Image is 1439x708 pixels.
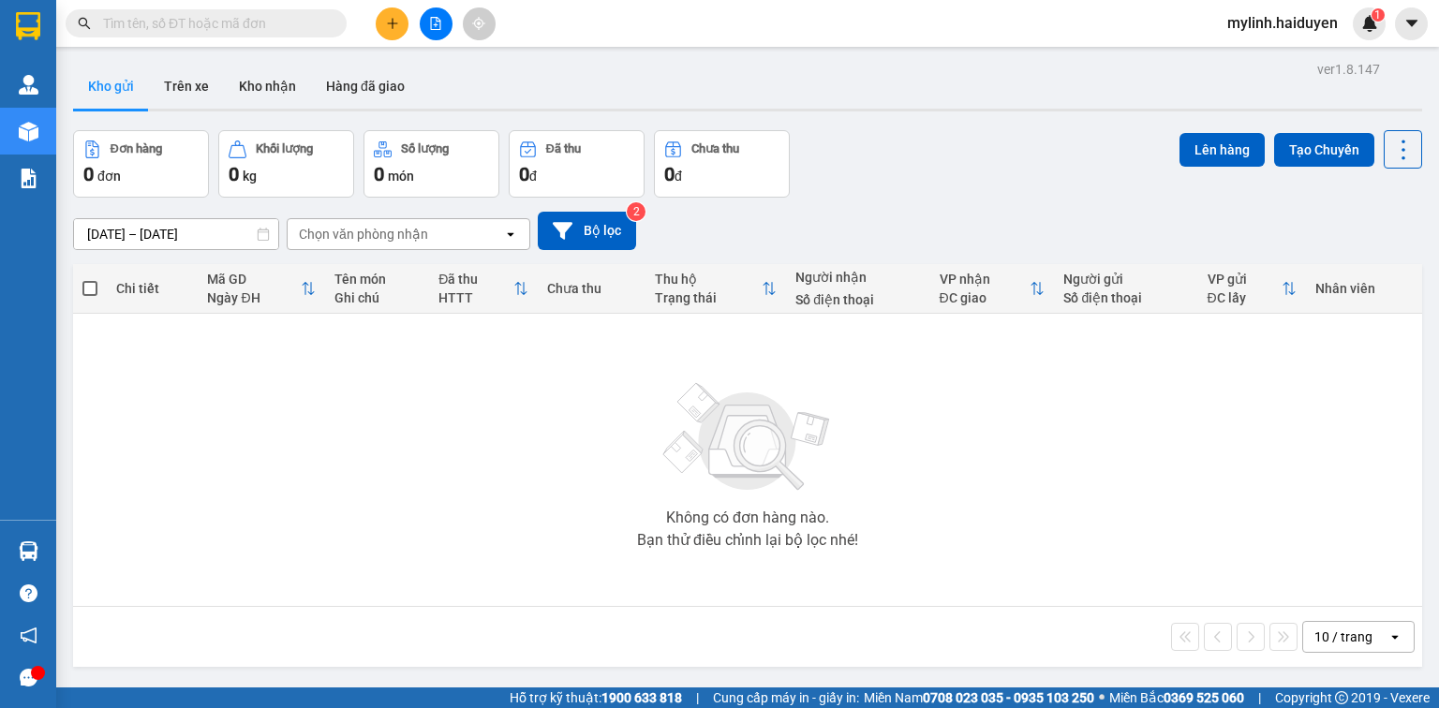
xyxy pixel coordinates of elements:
button: aim [463,7,496,40]
div: Trạng thái [655,290,763,305]
span: search [78,17,91,30]
span: 0 [374,163,384,185]
span: món [388,169,414,184]
img: solution-icon [19,169,38,188]
span: 0 [229,163,239,185]
div: Mã GD [207,272,301,287]
span: Miền Nam [864,687,1094,708]
button: caret-down [1395,7,1428,40]
span: aim [472,17,485,30]
button: Tạo Chuyến [1274,133,1374,167]
button: Trên xe [149,64,224,109]
span: mylinh.haiduyen [1212,11,1353,35]
div: Nhân viên [1315,281,1413,296]
img: warehouse-icon [19,541,38,561]
span: caret-down [1403,15,1420,32]
strong: 0708 023 035 - 0935 103 250 [923,690,1094,705]
div: Ghi chú [334,290,420,305]
th: Toggle SortBy [1198,264,1306,314]
svg: open [1387,629,1402,644]
div: Tên món [334,272,420,287]
div: ĐC lấy [1208,290,1282,305]
div: Đã thu [546,142,581,155]
th: Toggle SortBy [645,264,787,314]
span: đ [529,169,537,184]
img: warehouse-icon [19,75,38,95]
div: Không có đơn hàng nào. [666,510,829,525]
button: Chưa thu0đ [654,130,790,198]
span: đơn [97,169,121,184]
div: ver 1.8.147 [1317,59,1380,80]
span: message [20,669,37,686]
button: file-add [420,7,452,40]
input: Select a date range. [74,219,278,249]
span: 0 [519,163,529,185]
div: Số điện thoại [1063,290,1188,305]
span: | [1258,687,1261,708]
button: Bộ lọc [538,212,636,250]
div: Chọn văn phòng nhận [299,225,428,243]
div: VP nhận [940,272,1031,287]
div: Bạn thử điều chỉnh lại bộ lọc nhé! [637,533,858,548]
span: | [696,687,699,708]
svg: open [503,227,518,242]
div: Người nhận [795,270,920,285]
div: Đơn hàng [111,142,162,155]
div: Đã thu [438,272,512,287]
div: Chưa thu [547,281,636,296]
div: HTTT [438,290,512,305]
div: Số điện thoại [795,292,920,307]
button: Khối lượng0kg [218,130,354,198]
div: Chưa thu [691,142,739,155]
span: plus [386,17,399,30]
span: Miền Bắc [1109,687,1244,708]
span: copyright [1335,691,1348,704]
div: Khối lượng [256,142,313,155]
span: question-circle [20,584,37,602]
div: Thu hộ [655,272,763,287]
span: kg [243,169,257,184]
div: VP gửi [1208,272,1282,287]
div: Người gửi [1063,272,1188,287]
button: Kho gửi [73,64,149,109]
button: Số lượng0món [363,130,499,198]
span: Cung cấp máy in - giấy in: [713,687,859,708]
img: icon-new-feature [1361,15,1378,32]
button: Lên hàng [1179,133,1265,167]
span: 0 [664,163,675,185]
th: Toggle SortBy [429,264,537,314]
strong: 1900 633 818 [601,690,682,705]
div: Chi tiết [116,281,188,296]
div: 10 / trang [1314,627,1372,646]
span: notification [20,627,37,644]
span: ⚪️ [1099,694,1105,701]
input: Tìm tên, số ĐT hoặc mã đơn [103,13,324,34]
span: Hỗ trợ kỹ thuật: [510,687,682,708]
div: ĐC giao [940,290,1031,305]
th: Toggle SortBy [198,264,325,314]
span: 1 [1374,8,1381,22]
button: Hàng đã giao [311,64,420,109]
span: file-add [429,17,442,30]
span: đ [675,169,682,184]
th: Toggle SortBy [930,264,1055,314]
strong: 0369 525 060 [1164,690,1244,705]
sup: 2 [627,202,645,221]
img: logo-vxr [16,12,40,40]
button: Đơn hàng0đơn [73,130,209,198]
sup: 1 [1372,8,1385,22]
button: Kho nhận [224,64,311,109]
button: Đã thu0đ [509,130,645,198]
span: 0 [83,163,94,185]
img: warehouse-icon [19,122,38,141]
div: Ngày ĐH [207,290,301,305]
img: svg+xml;base64,PHN2ZyBjbGFzcz0ibGlzdC1wbHVnX19zdmciIHhtbG5zPSJodHRwOi8vd3d3LnczLm9yZy8yMDAwL3N2Zy... [654,372,841,503]
div: Số lượng [401,142,449,155]
button: plus [376,7,408,40]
